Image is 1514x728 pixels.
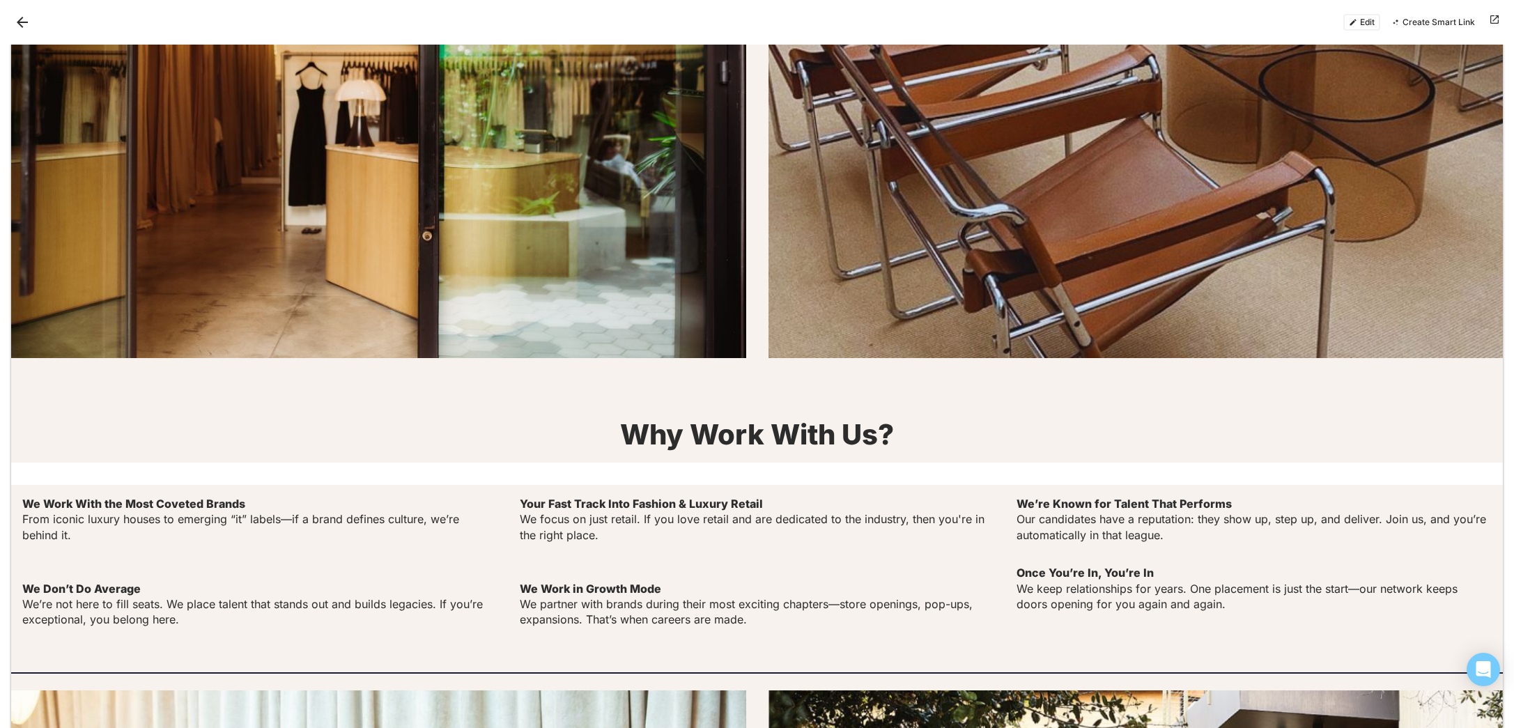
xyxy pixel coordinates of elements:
p: We keep relationships for years. One placement is just the start—our network keeps doors opening ... [1017,565,1492,612]
strong: We Don’t Do Average [22,582,141,596]
button: Back [11,11,33,33]
strong: Why Work With Us? [620,417,894,451]
div: Open Intercom Messenger [1467,653,1500,686]
strong: We Work With the Most Coveted Brands [22,497,245,511]
p: Our candidates have a reputation: they show up, step up, and deliver. Join us, and you’re automat... [1017,496,1492,543]
p: We’re not here to fill seats. We place talent that stands out and builds legacies. If you’re exce... [22,565,497,628]
button: Edit [1343,14,1380,31]
strong: We Work in Growth Mode [520,582,661,596]
p: We partner with brands during their most exciting chapters—store openings, pop-ups, expansions. T... [520,565,995,628]
strong: Your Fast Track Into Fashion & Luxury Retail [520,497,763,511]
p: From iconic luxury houses to emerging “it” labels—if a brand defines culture, we’re behind it. [22,496,497,543]
button: Create Smart Link [1386,14,1481,31]
strong: Once You’re In, You’re In [1017,566,1154,580]
strong: We’re Known for Talent That Performs [1017,497,1232,511]
p: We focus on just retail. If you love retail and are dedicated to the industry, then you're in the... [520,496,995,543]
